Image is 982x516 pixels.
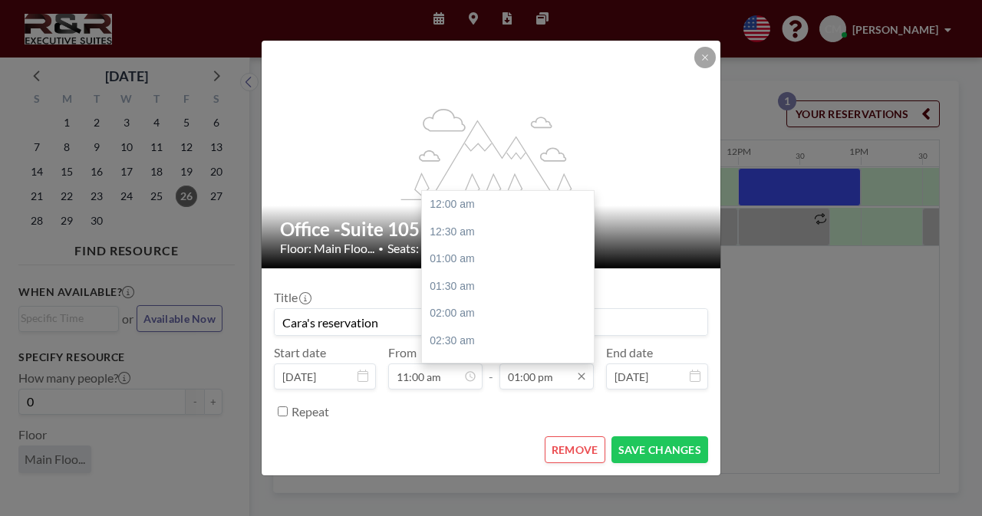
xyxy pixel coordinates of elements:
div: 12:30 am [422,219,601,246]
button: SAVE CHANGES [611,436,708,463]
label: Repeat [292,404,329,419]
button: REMOVE [545,436,605,463]
label: Title [274,290,310,305]
label: From [388,345,417,360]
span: Seats: 3 [387,241,428,256]
div: 01:00 am [422,245,601,273]
span: Floor: Main Floo... [280,241,374,256]
span: - [489,350,493,384]
div: 03:00 am [422,355,601,383]
label: Start date [274,345,326,360]
span: • [378,243,384,255]
h2: Office -Suite 105 [280,218,704,241]
div: 02:30 am [422,327,601,355]
div: 02:00 am [422,300,601,327]
input: (No title) [275,309,707,335]
div: 01:30 am [422,273,601,301]
label: End date [606,345,653,360]
div: 12:00 am [422,191,601,219]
